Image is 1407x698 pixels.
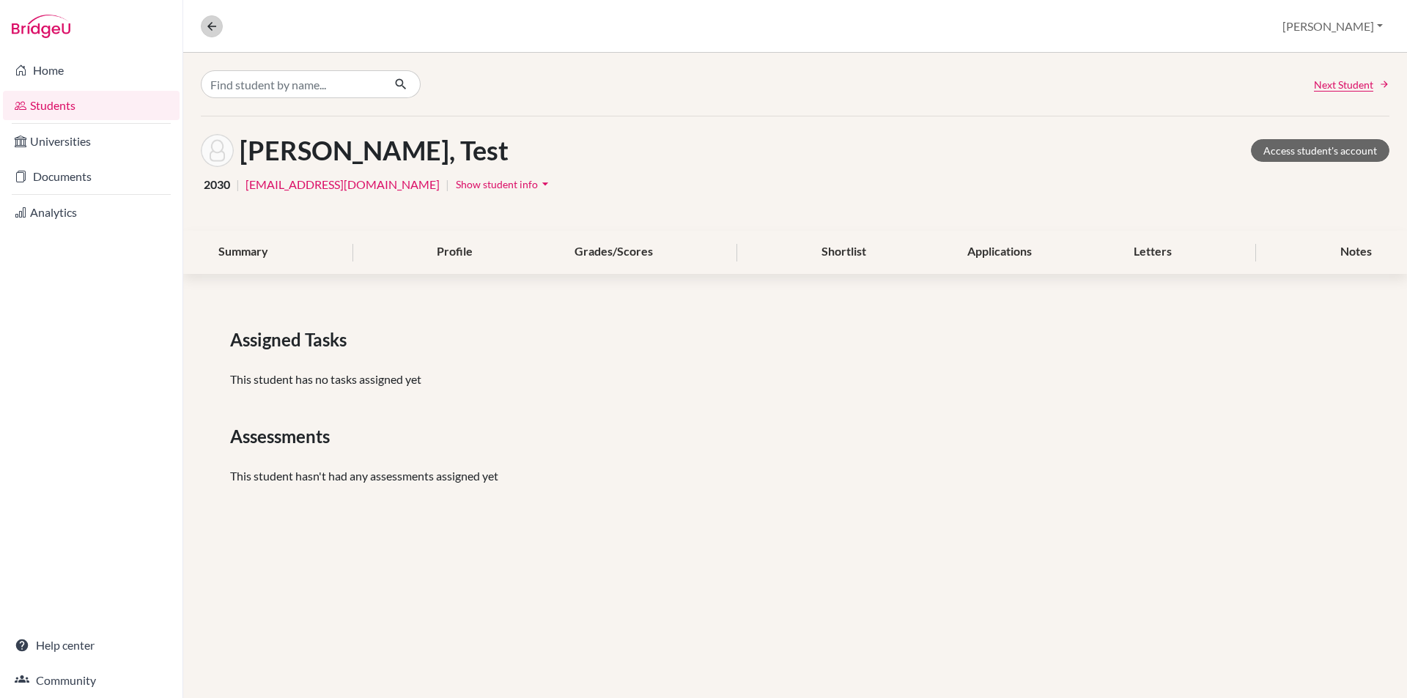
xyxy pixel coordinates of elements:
a: Documents [3,162,180,191]
a: Students [3,91,180,120]
div: Grades/Scores [557,231,671,274]
a: Home [3,56,180,85]
button: Show student infoarrow_drop_down [455,173,553,196]
div: Applications [950,231,1049,274]
span: Show student info [456,178,538,190]
h1: [PERSON_NAME], Test [240,135,509,166]
button: [PERSON_NAME] [1276,12,1389,40]
p: This student hasn't had any assessments assigned yet [230,467,1360,485]
input: Find student by name... [201,70,383,98]
a: [EMAIL_ADDRESS][DOMAIN_NAME] [245,176,440,193]
span: | [236,176,240,193]
span: Next Student [1314,77,1373,92]
div: Notes [1323,231,1389,274]
a: Analytics [3,198,180,227]
a: Next Student [1314,77,1389,92]
div: Letters [1116,231,1189,274]
span: Assigned Tasks [230,327,352,353]
i: arrow_drop_down [538,177,553,191]
img: Test Nandin's avatar [201,134,234,167]
span: 2030 [204,176,230,193]
a: Universities [3,127,180,156]
a: Community [3,666,180,695]
img: Bridge-U [12,15,70,38]
div: Profile [419,231,490,274]
span: | [446,176,449,193]
p: This student has no tasks assigned yet [230,371,1360,388]
div: Shortlist [804,231,884,274]
span: Assessments [230,423,336,450]
div: Summary [201,231,286,274]
a: Access student's account [1251,139,1389,162]
a: Help center [3,631,180,660]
